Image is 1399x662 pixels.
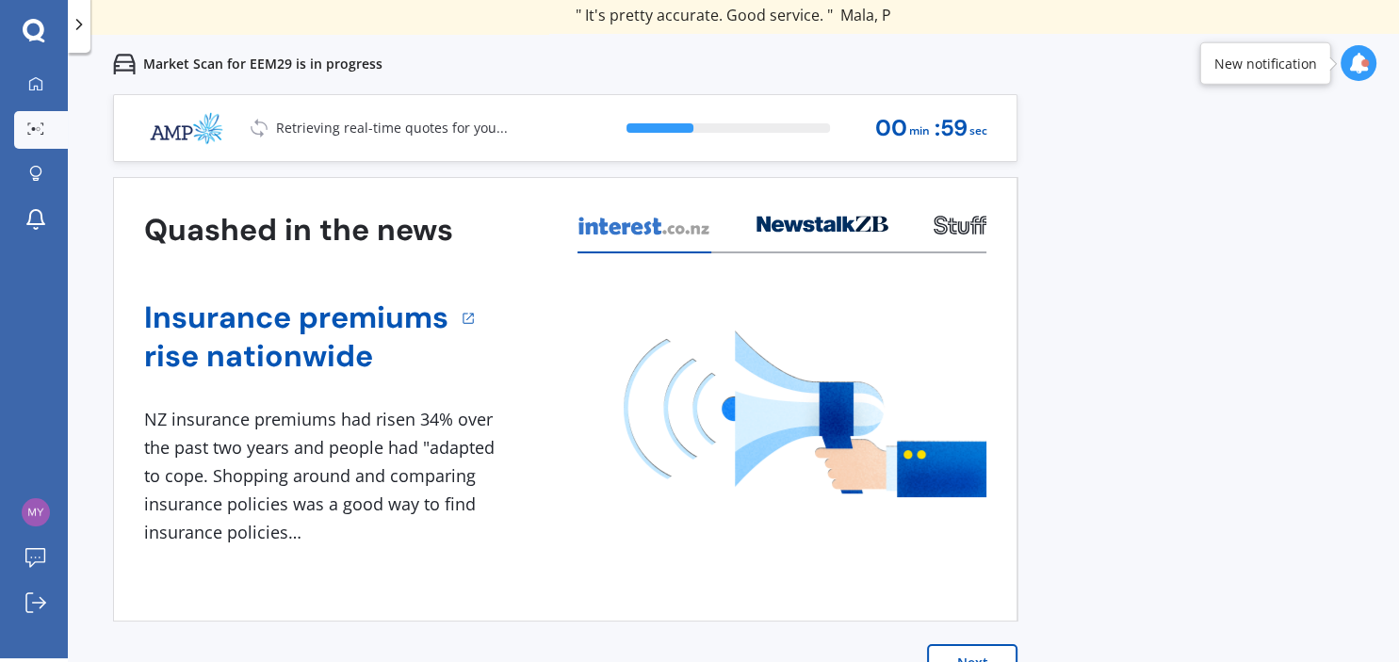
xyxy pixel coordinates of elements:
img: car.f15378c7a67c060ca3f3.svg [113,53,136,75]
span: 00 [875,116,907,141]
span: min [909,119,930,144]
p: Retrieving real-time quotes for you... [276,119,508,137]
h3: Quashed in the news [144,211,453,250]
span: sec [969,119,987,144]
img: 05d87a5ede684eae7ee87aa1f1520848 [22,498,50,526]
a: Insurance premiums [144,299,448,337]
a: rise nationwide [144,337,448,376]
p: Market Scan for EEM29 is in progress [143,55,382,73]
div: NZ insurance premiums had risen 34% over the past two years and people had "adapted to cope. Shop... [144,406,502,546]
span: : 59 [935,116,968,141]
img: media image [624,331,986,497]
div: New notification [1214,54,1317,73]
